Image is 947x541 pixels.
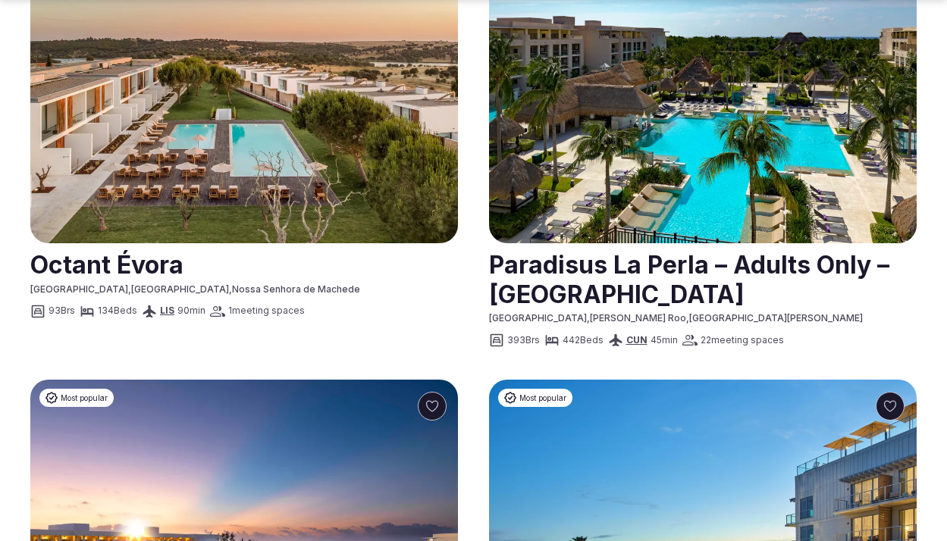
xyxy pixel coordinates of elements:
a: CUN [626,334,648,346]
span: [GEOGRAPHIC_DATA][PERSON_NAME] [689,312,863,324]
span: Most popular [519,392,566,403]
span: [GEOGRAPHIC_DATA] [489,312,587,324]
span: Most popular [61,392,108,403]
span: 45 min [651,334,678,347]
span: 442 Beds [563,334,604,347]
span: , [229,283,232,295]
a: LIS [160,305,174,316]
span: [GEOGRAPHIC_DATA] [30,283,128,295]
span: 93 Brs [49,305,75,317]
span: , [128,283,131,295]
a: View venue [30,245,459,283]
span: 22 meeting spaces [701,334,784,347]
h2: Paradisus La Perla – Adults Only – [GEOGRAPHIC_DATA] [489,245,917,312]
a: View venue [489,245,917,312]
h2: Octant Évora [30,245,459,283]
span: , [686,312,689,324]
span: 134 Beds [98,305,137,317]
span: [GEOGRAPHIC_DATA] [131,283,229,295]
span: Nossa Senhora de Machede [232,283,360,295]
span: 90 min [177,305,205,317]
span: , [587,312,590,324]
span: [PERSON_NAME] Roo [590,312,686,324]
span: 393 Brs [507,334,540,347]
span: 1 meeting spaces [228,305,305,317]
